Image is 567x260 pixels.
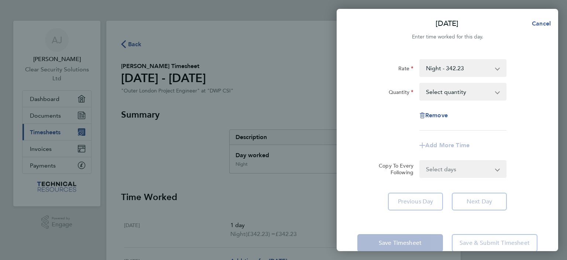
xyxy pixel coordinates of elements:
[389,89,413,98] label: Quantity
[425,112,448,119] span: Remove
[337,33,558,41] div: Enter time worked for this day.
[530,20,551,27] span: Cancel
[419,112,448,118] button: Remove
[373,162,413,176] label: Copy To Every Following
[436,18,458,29] p: [DATE]
[520,16,558,31] button: Cancel
[398,65,413,74] label: Rate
